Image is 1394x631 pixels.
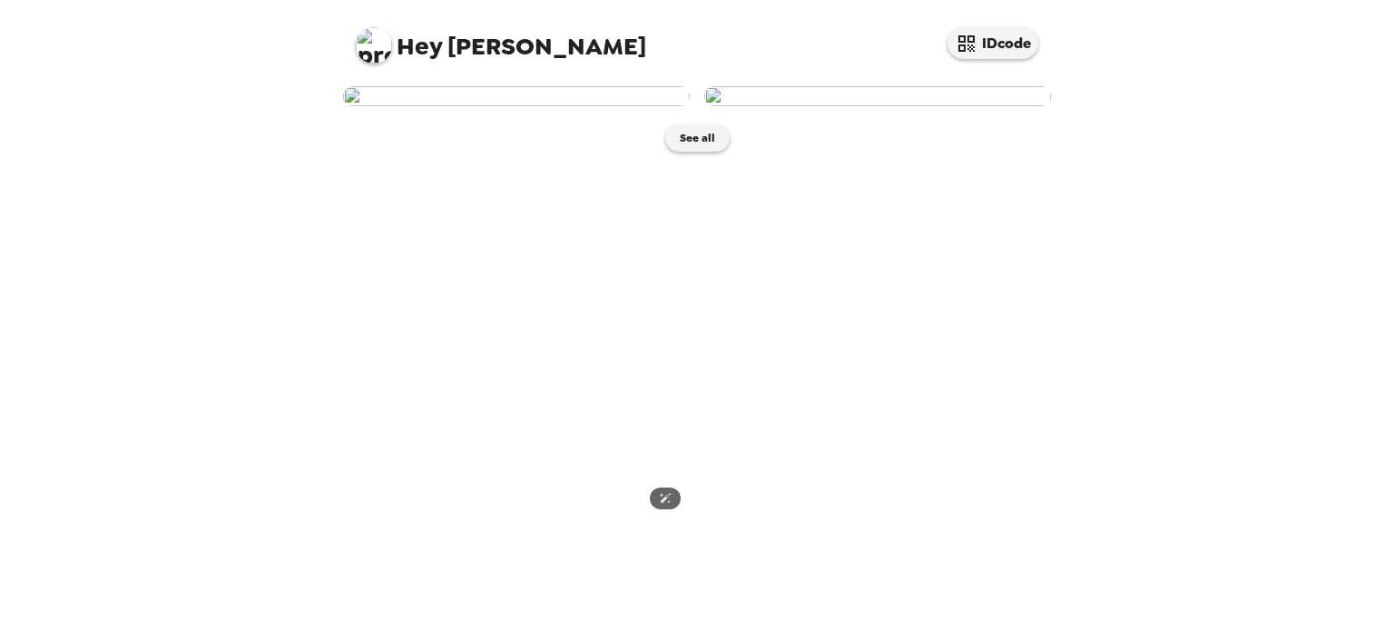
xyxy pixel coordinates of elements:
img: user-266829 [343,86,690,106]
span: [PERSON_NAME] [356,18,646,59]
button: See all [665,124,730,152]
button: IDcode [947,27,1038,59]
img: profile pic [356,27,392,64]
span: Hey [397,30,442,63]
img: user-266828 [704,86,1051,106]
